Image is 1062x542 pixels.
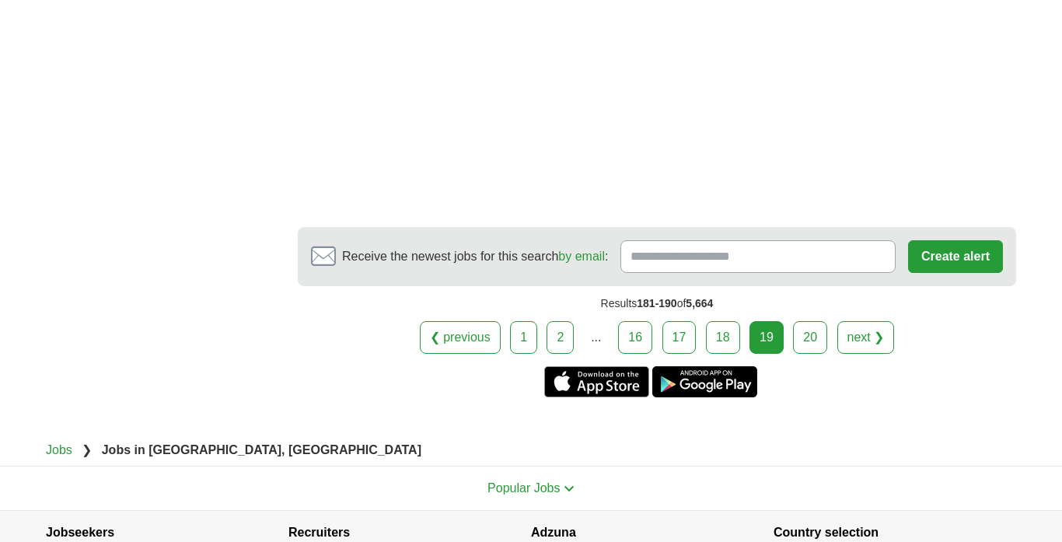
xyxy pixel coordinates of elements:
span: 181-190 [637,297,676,309]
a: 17 [662,321,697,354]
img: toggle icon [564,485,575,492]
button: Create alert [908,240,1003,273]
a: 1 [510,321,537,354]
a: ❮ previous [420,321,501,354]
a: Get the Android app [652,366,757,397]
a: Get the iPhone app [544,366,649,397]
a: 18 [706,321,740,354]
a: Jobs [46,443,72,456]
div: ... [581,322,612,353]
span: ❯ [82,443,92,456]
a: by email [558,250,605,263]
a: 16 [618,321,652,354]
a: 20 [793,321,827,354]
span: 5,664 [686,297,713,309]
div: Results of [298,286,1016,321]
div: 19 [749,321,784,354]
span: Receive the newest jobs for this search : [342,247,608,266]
strong: Jobs in [GEOGRAPHIC_DATA], [GEOGRAPHIC_DATA] [102,443,421,456]
a: next ❯ [837,321,895,354]
span: Popular Jobs [487,481,560,495]
a: 2 [547,321,574,354]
